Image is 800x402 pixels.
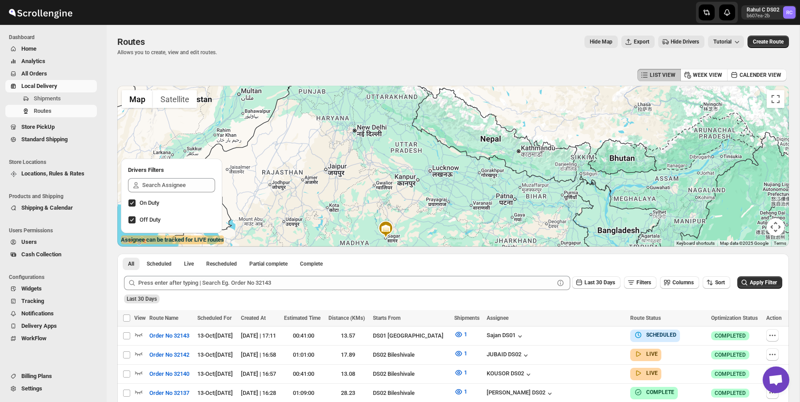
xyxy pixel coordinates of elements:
[715,390,746,397] span: COMPLETED
[703,276,730,289] button: Sort
[34,95,61,102] span: Shipments
[197,315,232,321] span: Scheduled For
[149,331,189,340] span: Order No 32143
[5,43,97,55] button: Home
[21,58,45,64] span: Analytics
[636,279,651,286] span: Filters
[5,248,97,261] button: Cash Collection
[21,239,37,245] span: Users
[487,370,533,379] button: KOUSOR DS02
[634,350,658,358] button: LIVE
[449,346,472,361] button: 1
[197,390,233,396] span: 13-Oct | [DATE]
[21,298,44,304] span: Tracking
[630,315,661,321] span: Route Status
[747,13,780,19] p: b607ea-2b
[206,260,237,267] span: Rescheduled
[464,350,467,357] span: 1
[34,107,52,114] span: Routes
[249,260,288,267] span: Partial complete
[21,136,68,143] span: Standard Shipping
[660,276,699,289] button: Columns
[373,331,448,340] div: DS01 [GEOGRAPHIC_DATA]
[624,276,656,289] button: Filters
[149,370,189,378] span: Order No 32140
[284,350,323,359] div: 01:01:00
[5,283,97,295] button: Widgets
[21,123,55,130] span: Store PickUp
[711,315,758,321] span: Optimization Status
[715,351,746,358] span: COMPLETED
[646,332,676,338] b: SCHEDULED
[21,335,47,342] span: WorkFlow
[21,83,57,89] span: Local Delivery
[5,167,97,180] button: Locations, Rules & Rates
[373,370,448,378] div: DS02 Bileshivale
[197,370,233,377] span: 13-Oct | [DATE]
[120,235,149,247] a: Open this area in Google Maps (opens a new window)
[120,235,149,247] img: Google
[715,332,746,339] span: COMPLETED
[464,331,467,338] span: 1
[121,235,224,244] label: Assignee can be tracked for LIVE routes
[128,260,134,267] span: All
[147,260,172,267] span: Scheduled
[149,389,189,398] span: Order No 32137
[153,90,197,108] button: Show satellite imagery
[5,236,97,248] button: Users
[284,315,320,321] span: Estimated Time
[197,351,233,358] span: 13-Oct | [DATE]
[753,38,784,45] span: Create Route
[766,315,782,321] span: Action
[487,315,508,321] span: Assignee
[621,36,655,48] button: Export
[487,389,554,398] button: [PERSON_NAME] DS02
[774,241,786,246] a: Terms (opens in new tab)
[454,315,480,321] span: Shipments
[140,216,160,223] span: Off Duty
[117,36,145,47] span: Routes
[5,295,97,307] button: Tracking
[590,38,612,45] span: Hide Map
[727,69,787,81] button: CALENDER VIEW
[767,218,784,236] button: Map camera controls
[144,386,195,400] button: Order No 32137
[241,315,266,321] span: Created At
[637,69,681,81] button: LIST VIEW
[241,331,279,340] div: [DATE] | 17:11
[680,69,728,81] button: WEEK VIEW
[284,331,323,340] div: 00:41:00
[7,1,74,24] img: ScrollEngine
[9,159,100,166] span: Store Locations
[584,36,618,48] button: Map action label
[184,260,194,267] span: Live
[128,166,215,175] h2: Drivers Filters
[197,332,233,339] span: 13-Oct | [DATE]
[144,348,195,362] button: Order No 32142
[646,351,658,357] b: LIVE
[658,36,704,48] button: Hide Drivers
[676,240,715,247] button: Keyboard shortcuts
[720,241,768,246] span: Map data ©2025 Google
[693,72,722,79] span: WEEK VIEW
[5,370,97,382] button: Billing Plans
[21,70,47,77] span: All Orders
[328,331,368,340] div: 13.57
[5,202,97,214] button: Shipping & Calendar
[134,315,146,321] span: View
[328,370,368,378] div: 13.08
[449,366,472,380] button: 1
[144,367,195,381] button: Order No 32140
[634,369,658,378] button: LIVE
[715,279,725,286] span: Sort
[5,320,97,332] button: Delivery Apps
[328,350,368,359] div: 17.89
[21,373,52,379] span: Billing Plans
[5,55,97,68] button: Analytics
[123,258,140,270] button: All routes
[5,68,97,80] button: All Orders
[487,351,530,360] div: JUBAID DS02
[9,193,100,200] span: Products and Shipping
[747,6,780,13] p: Rahul C DS02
